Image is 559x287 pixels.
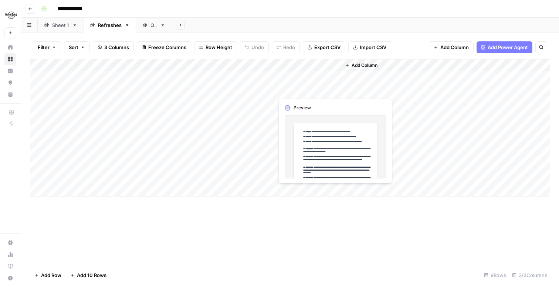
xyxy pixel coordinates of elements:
span: Sort [69,44,78,51]
button: Add Column [429,41,474,53]
a: Home [4,41,16,53]
div: 9 Rows [481,269,509,281]
span: Redo [283,44,295,51]
button: Undo [240,41,269,53]
span: Add Column [440,44,469,51]
a: Settings [4,237,16,249]
button: Freeze Columns [137,41,191,53]
a: Learning Hub [4,260,16,272]
span: Filter [38,44,50,51]
button: Row Height [194,41,237,53]
a: Opportunities [4,77,16,89]
div: QA [150,21,157,29]
a: QA [136,18,172,33]
span: Undo [251,44,264,51]
span: Add 10 Rows [77,271,106,279]
span: Row Height [206,44,232,51]
span: Freeze Columns [148,44,186,51]
div: 3/3 Columns [509,269,550,281]
a: Sheet 1 [38,18,84,33]
div: Refreshes [98,21,122,29]
span: Add Column [352,62,377,69]
button: Export CSV [303,41,345,53]
button: Workspace: Hard Rock Digital [4,6,16,24]
span: Add Row [41,271,61,279]
button: Redo [272,41,300,53]
a: Usage [4,249,16,260]
button: Add Power Agent [477,41,532,53]
a: Your Data [4,89,16,100]
span: Add Power Agent [488,44,528,51]
a: Refreshes [84,18,136,33]
span: Export CSV [314,44,341,51]
button: Import CSV [348,41,391,53]
button: Add 10 Rows [66,269,111,281]
span: Import CSV [360,44,386,51]
a: Browse [4,53,16,65]
img: Hard Rock Digital Logo [4,8,18,22]
a: Insights [4,65,16,77]
button: Filter [33,41,61,53]
button: Add Column [342,61,380,70]
button: Add Row [30,269,66,281]
button: Sort [64,41,90,53]
span: 3 Columns [104,44,129,51]
div: Sheet 1 [52,21,69,29]
button: Help + Support [4,272,16,284]
button: 3 Columns [93,41,134,53]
